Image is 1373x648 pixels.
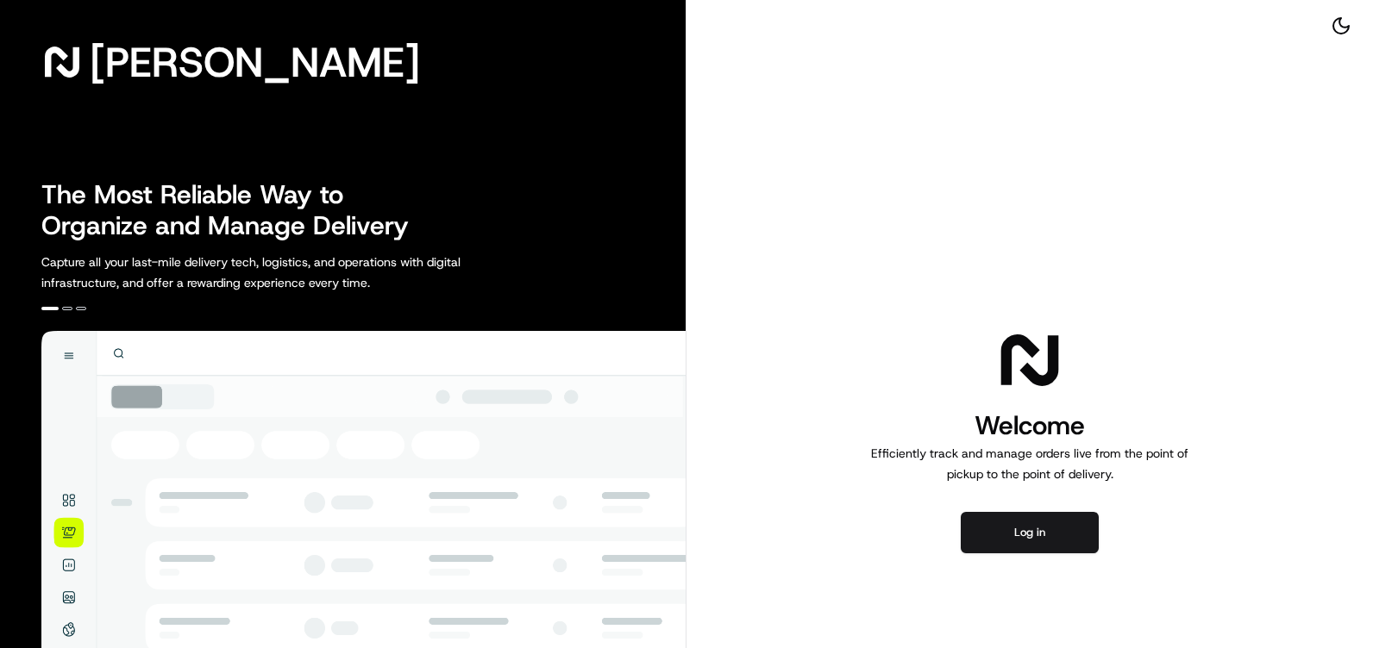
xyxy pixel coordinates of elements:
button: Log in [961,512,1099,553]
h2: The Most Reliable Way to Organize and Manage Delivery [41,179,428,241]
h1: Welcome [864,408,1195,443]
span: [PERSON_NAME] [90,45,420,79]
p: Capture all your last-mile delivery tech, logistics, and operations with digital infrastructure, ... [41,252,538,293]
p: Efficiently track and manage orders live from the point of pickup to the point of delivery. [864,443,1195,484]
